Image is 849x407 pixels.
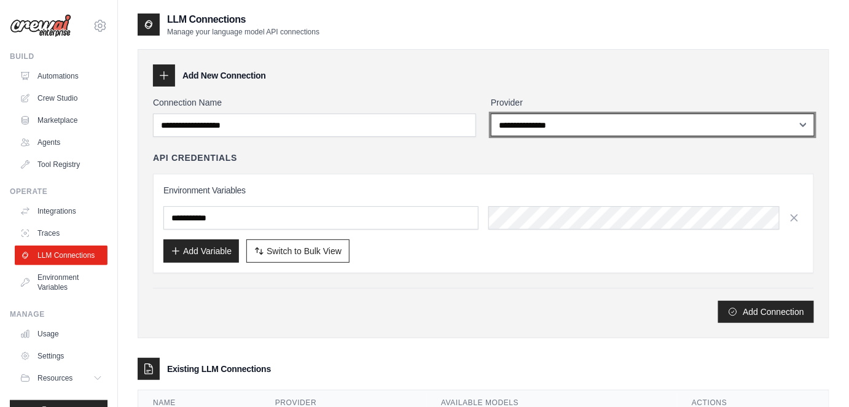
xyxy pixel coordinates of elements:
[182,69,266,82] h3: Add New Connection
[15,268,108,297] a: Environment Variables
[15,201,108,221] a: Integrations
[167,27,319,37] p: Manage your language model API connections
[267,245,342,257] span: Switch to Bulk View
[15,88,108,108] a: Crew Studio
[153,152,237,164] h4: API Credentials
[37,373,72,383] span: Resources
[10,187,108,196] div: Operate
[15,110,108,130] a: Marketplace
[15,223,108,243] a: Traces
[15,246,108,265] a: LLM Connections
[10,309,108,319] div: Manage
[163,184,804,196] h3: Environment Variables
[15,368,108,388] button: Resources
[167,363,271,375] h3: Existing LLM Connections
[163,239,239,263] button: Add Variable
[246,239,350,263] button: Switch to Bulk View
[491,96,814,109] label: Provider
[718,301,814,323] button: Add Connection
[15,133,108,152] a: Agents
[15,346,108,366] a: Settings
[10,52,108,61] div: Build
[10,14,71,37] img: Logo
[15,66,108,86] a: Automations
[15,324,108,344] a: Usage
[153,96,476,109] label: Connection Name
[167,12,319,27] h2: LLM Connections
[15,155,108,174] a: Tool Registry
